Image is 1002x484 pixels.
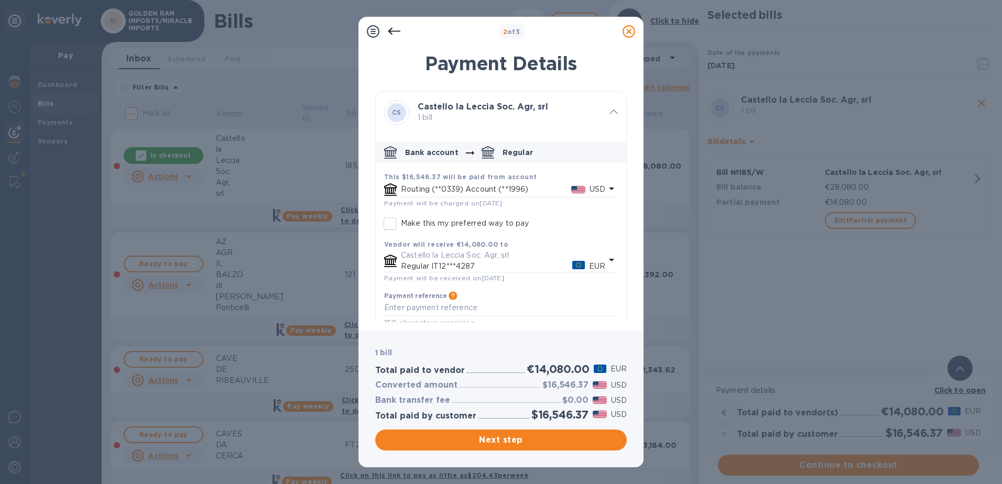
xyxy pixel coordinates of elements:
b: of 3 [503,28,520,36]
button: Next step [375,430,627,450]
p: 1 bill [418,112,601,123]
p: USD [611,395,627,406]
p: Regular [503,147,533,158]
img: USD [593,397,607,404]
h3: Total paid by customer [375,411,476,421]
h3: Payment reference [384,292,446,300]
p: USD [590,184,605,195]
p: Make this my preferred way to pay [401,218,529,229]
b: Vendor will receive €14,080.00 to [384,240,508,248]
p: Regular IT12***4287 [401,261,572,272]
b: Castello la Leccia Soc. Agr, srl [418,102,548,112]
p: EUR [611,364,627,375]
h3: Total paid to vendor [375,366,465,376]
img: USD [571,186,585,193]
h1: Payment Details [375,52,627,74]
p: Castello la Leccia Soc. Agr, srl [401,250,605,261]
span: Next step [384,434,618,446]
b: 1 bill [375,348,392,357]
p: USD [611,380,627,391]
p: USD [611,409,627,420]
h2: €14,080.00 [527,362,589,376]
h3: $0.00 [562,395,589,405]
p: EUR [589,261,605,272]
h3: Converted amount [375,380,458,390]
img: USD [593,381,607,389]
h3: $16,546.37 [542,380,589,390]
h3: Bank transfer fee [375,395,450,405]
p: Bank account [405,147,459,158]
b: CS [392,108,401,116]
p: 150 characters remaining [384,317,618,329]
span: Payment will be received on [DATE] [384,274,504,282]
img: USD [593,411,607,418]
b: This $16,546.37 will be paid from account [384,173,537,181]
p: Routing (**0339) Account (**1996) [401,184,571,195]
span: 2 [503,28,507,36]
span: Payment will be charged on [DATE] [384,199,503,207]
h2: $16,546.37 [531,408,589,421]
div: CSCastello la Leccia Soc. Agr, srl 1 bill [376,92,626,134]
div: default-method [376,138,626,338]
